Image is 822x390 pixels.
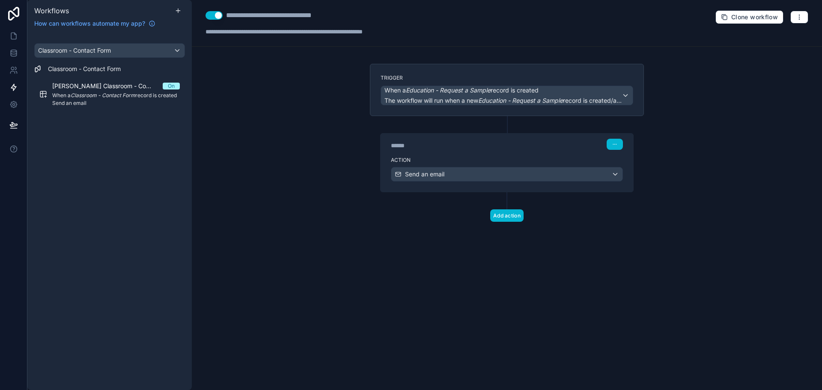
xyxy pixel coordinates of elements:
em: Education - Request a Sample [478,97,563,104]
span: Send an email [52,100,180,107]
button: Send an email [391,167,623,182]
span: Send an email [405,170,444,179]
label: Action [391,157,623,164]
em: Education - Request a Sample [406,86,491,94]
button: Clone workflow [715,10,783,24]
span: Clone workflow [731,13,778,21]
span: The workflow will run when a new record is created/added [384,97,631,104]
div: scrollable content [27,33,192,390]
a: How can workflows automate my app? [31,19,159,28]
button: When aEducation - Request a Samplerecord is createdThe workflow will run when a newEducation - Re... [381,86,633,105]
em: Classroom - Contact Form [71,92,135,98]
span: Classroom - Contact Form [48,65,121,73]
a: [PERSON_NAME] Classroom - Contact UsOnWhen aClassroom - Contact Formrecord is createdSend an email [34,77,185,112]
span: How can workflows automate my app? [34,19,145,28]
span: Workflows [34,6,69,15]
div: On [168,83,175,89]
button: Classroom - Contact Form [34,43,185,58]
span: [PERSON_NAME] Classroom - Contact Us [52,82,163,90]
span: When a record is created [52,92,180,99]
span: When a record is created [384,86,539,95]
label: Trigger [381,74,633,81]
button: Add action [490,209,524,222]
span: Classroom - Contact Form [38,46,111,55]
